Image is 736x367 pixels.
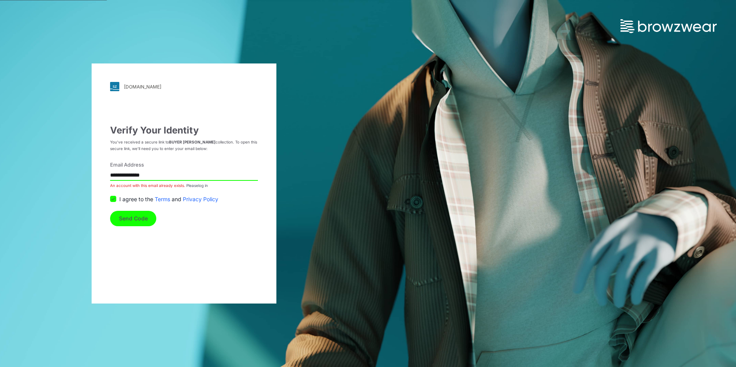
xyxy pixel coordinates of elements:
a: Privacy Policy [183,195,218,203]
button: Send Code [110,211,156,226]
img: browzwear-logo.73288ffb.svg [621,19,717,33]
a: [DOMAIN_NAME] [110,82,258,91]
span: Please [186,183,208,188]
a: Terms [155,195,170,203]
label: Email Address [110,161,253,169]
div: [DOMAIN_NAME] [124,84,161,90]
div: I agree to the and [110,195,258,203]
img: svg+xml;base64,PHN2ZyB3aWR0aD0iMjgiIGhlaWdodD0iMjgiIHZpZXdCb3g9IjAgMCAyOCAyOCIgZmlsbD0ibm9uZSIgeG... [110,82,119,91]
p: You’ve received a secure link to collection. To open this secure link, we’ll need you to enter yo... [110,139,258,152]
strong: BUYER [PERSON_NAME] [169,140,216,144]
a: log in [198,183,208,188]
p: An account with this email already exists. [110,182,258,189]
h3: Verify Your Identity [110,125,258,136]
